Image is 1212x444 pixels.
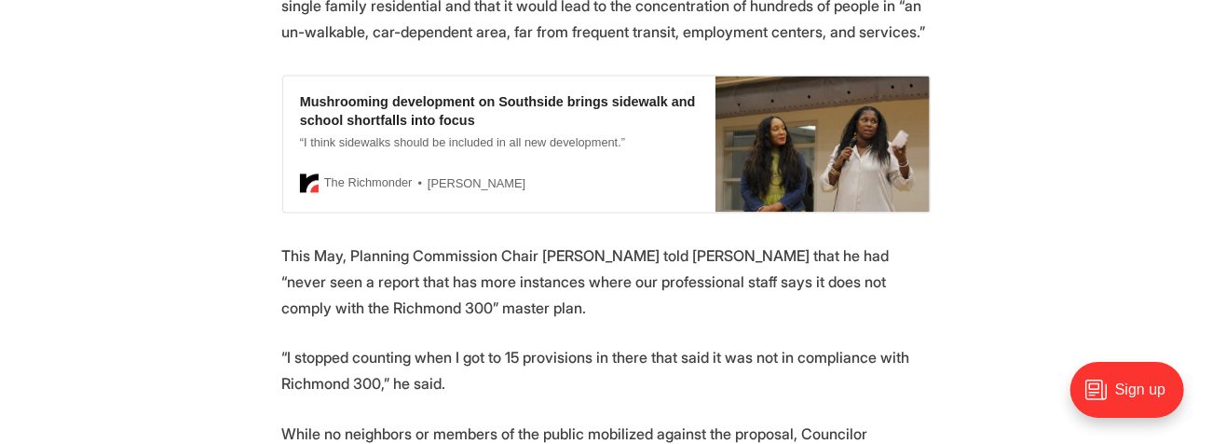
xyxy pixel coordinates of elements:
[282,76,931,214] a: Mushrooming development on Southside brings sidewalk and school shortfalls into focus“I think sid...
[282,243,931,322] p: This May, Planning Commission Chair [PERSON_NAME] told [PERSON_NAME] that he had “never seen a re...
[413,174,526,194] span: [PERSON_NAME]
[324,173,413,195] span: The Richmonder
[1055,353,1212,444] iframe: portal-trigger
[300,93,699,131] div: Mushrooming development on Southside brings sidewalk and school shortfalls into focus
[300,134,625,152] div: “I think sidewalks should be included in all new development.”
[282,345,931,397] p: “I stopped counting when I got to 15 provisions in there that said it was not in compliance with ...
